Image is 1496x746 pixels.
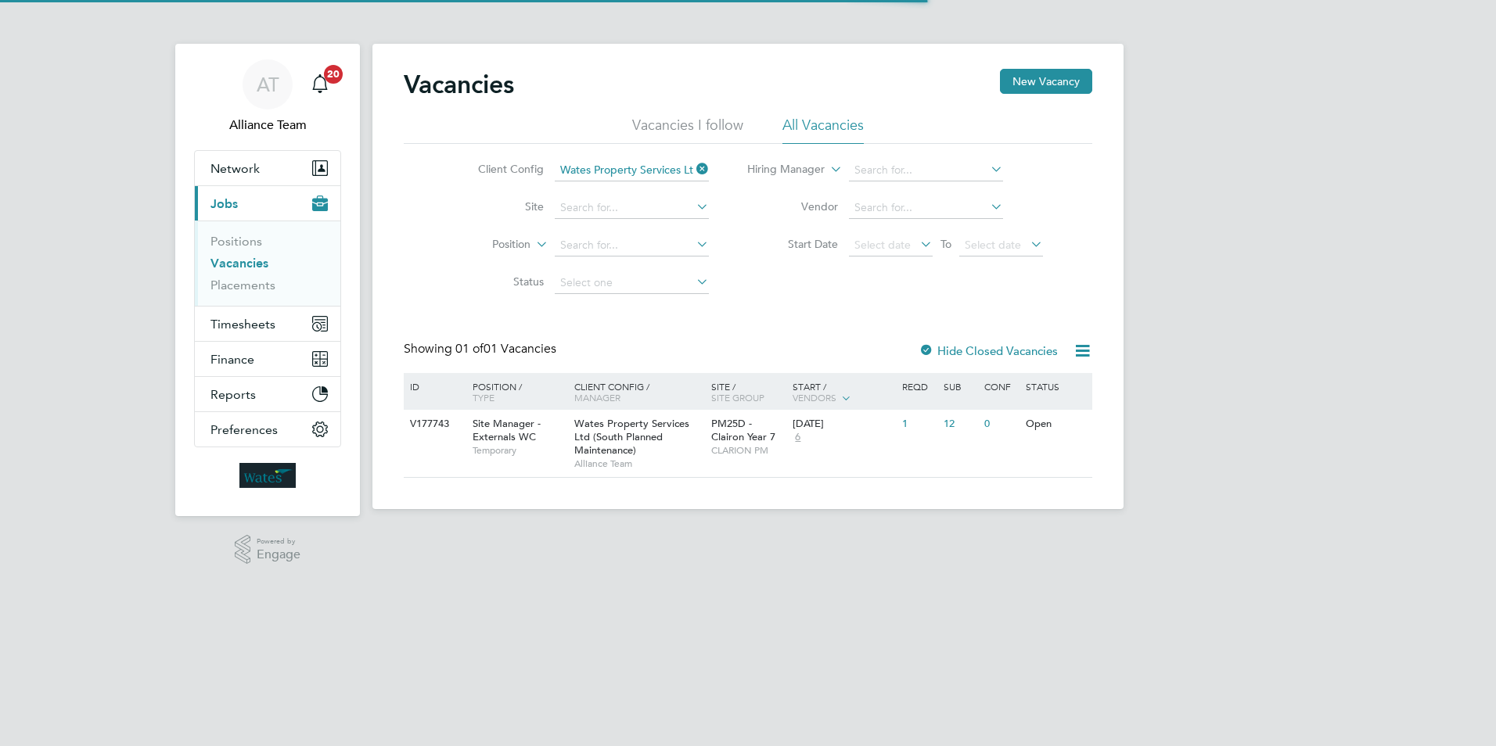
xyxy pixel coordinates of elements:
[707,373,789,411] div: Site /
[455,341,556,357] span: 01 Vacancies
[454,274,544,289] label: Status
[793,391,836,403] span: Vendors
[404,69,514,100] h2: Vacancies
[940,373,980,400] div: Sub
[461,373,570,411] div: Position /
[404,341,559,357] div: Showing
[195,412,340,447] button: Preferences
[735,162,825,178] label: Hiring Manager
[555,235,709,256] input: Search for...
[555,160,709,181] input: Search for...
[748,199,838,213] label: Vendor
[210,196,238,211] span: Jobs
[304,59,336,109] a: 20
[210,422,278,437] span: Preferences
[940,410,980,439] div: 12
[210,317,275,332] span: Timesheets
[195,186,340,221] button: Jobs
[632,116,743,144] li: Vacancies I follow
[849,197,1003,219] input: Search for...
[919,343,1058,358] label: Hide Closed Vacancies
[936,234,956,254] span: To
[473,391,494,403] span: Type
[748,237,838,251] label: Start Date
[441,237,530,253] label: Position
[965,238,1021,252] span: Select date
[711,391,764,403] span: Site Group
[455,341,484,357] span: 01 of
[195,151,340,185] button: Network
[406,373,461,400] div: ID
[194,116,341,134] span: Alliance Team
[210,278,275,292] a: Placements
[1000,69,1092,94] button: New Vacancy
[257,548,300,561] span: Engage
[555,197,709,219] input: Search for...
[574,457,703,470] span: Alliance Team
[793,431,803,444] span: 6
[574,391,620,403] span: Manager
[210,256,268,271] a: Vacancies
[239,463,296,488] img: wates-logo-retina.png
[711,417,775,443] span: PM25D - Clairon Year 7
[175,44,360,516] nav: Main navigation
[849,160,1003,181] input: Search for...
[1022,410,1090,439] div: Open
[898,373,939,400] div: Reqd
[195,377,340,411] button: Reports
[257,74,279,95] span: AT
[854,238,911,252] span: Select date
[570,373,707,411] div: Client Config /
[1022,373,1090,400] div: Status
[210,352,254,367] span: Finance
[194,463,341,488] a: Go to home page
[324,65,343,84] span: 20
[793,418,894,431] div: [DATE]
[789,373,898,412] div: Start /
[454,162,544,176] label: Client Config
[454,199,544,213] label: Site
[555,272,709,294] input: Select one
[257,535,300,548] span: Powered by
[406,410,461,439] div: V177743
[473,417,541,443] span: Site Manager - Externals WC
[235,535,301,565] a: Powered byEngage
[194,59,341,134] a: ATAlliance Team
[711,444,786,457] span: CLARION PM
[473,444,566,457] span: Temporary
[980,373,1021,400] div: Conf
[195,342,340,376] button: Finance
[980,410,1021,439] div: 0
[195,307,340,341] button: Timesheets
[782,116,864,144] li: All Vacancies
[210,234,262,249] a: Positions
[210,387,256,402] span: Reports
[210,161,260,176] span: Network
[898,410,939,439] div: 1
[195,221,340,306] div: Jobs
[574,417,689,457] span: Wates Property Services Ltd (South Planned Maintenance)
